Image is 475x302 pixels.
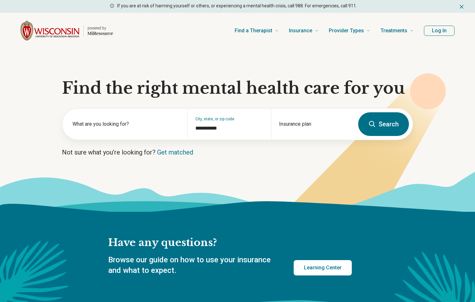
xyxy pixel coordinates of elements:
span: Find a Therapist [235,26,272,35]
a: Treatments [381,18,414,44]
p: If you are at risk of harming yourself or others, or experiencing a mental health crisis, call 98... [117,3,357,9]
a: Find a Therapist [235,18,279,44]
button: Dismiss [458,3,465,10]
p: Browse our guide on how to use your insurance and what to expect. [108,255,278,276]
label: What are you looking for? [72,120,180,128]
a: Home page [20,20,113,41]
p: Not sure what you’re looking for? [62,148,413,157]
a: Get matched [157,148,193,156]
button: Search [358,112,409,136]
span: Insurance [289,26,312,35]
span: Provider Types [329,26,364,35]
h1: Find the right mental health care for you [62,79,413,98]
button: Log In [424,26,455,36]
a: Insurance [289,18,319,44]
h2: Have any questions? [108,236,352,250]
p: powered by [87,26,113,31]
span: Treatments [381,26,407,35]
a: Provider Types [329,18,370,44]
a: Learning Center [294,260,352,275]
